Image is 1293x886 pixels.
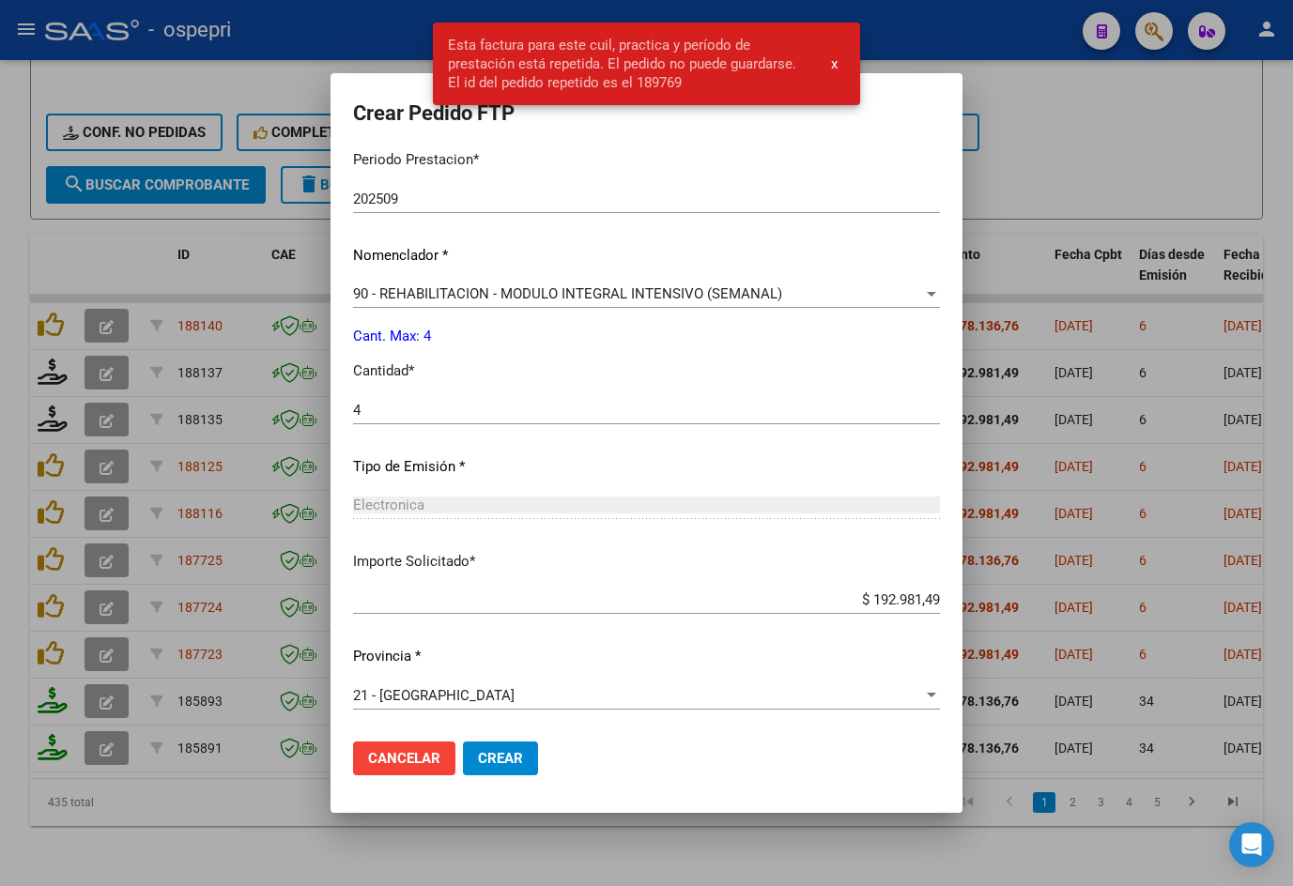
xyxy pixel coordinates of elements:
p: Nomenclador * [353,245,940,267]
span: x [831,55,838,72]
p: Periodo Prestacion [353,149,940,171]
button: Cancelar [353,741,455,775]
h2: Crear Pedido FTP [353,96,940,131]
p: Cant. Max: 4 [353,326,940,347]
div: Open Intercom Messenger [1229,822,1274,867]
span: Electronica [353,496,424,513]
p: Provincia * [353,646,940,667]
button: Crear [463,741,538,775]
span: Cancelar [368,750,440,767]
p: Importe Solicitado [353,551,940,573]
p: Tipo de Emisión * [353,456,940,478]
span: Esta factura para este cuil, practica y período de prestación está repetida. El pedido no puede g... [448,36,808,92]
p: Cantidad [353,360,940,382]
span: 21 - [GEOGRAPHIC_DATA] [353,687,515,704]
button: x [816,47,853,81]
span: Crear [478,750,523,767]
span: 90 - REHABILITACION - MODULO INTEGRAL INTENSIVO (SEMANAL) [353,285,782,302]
